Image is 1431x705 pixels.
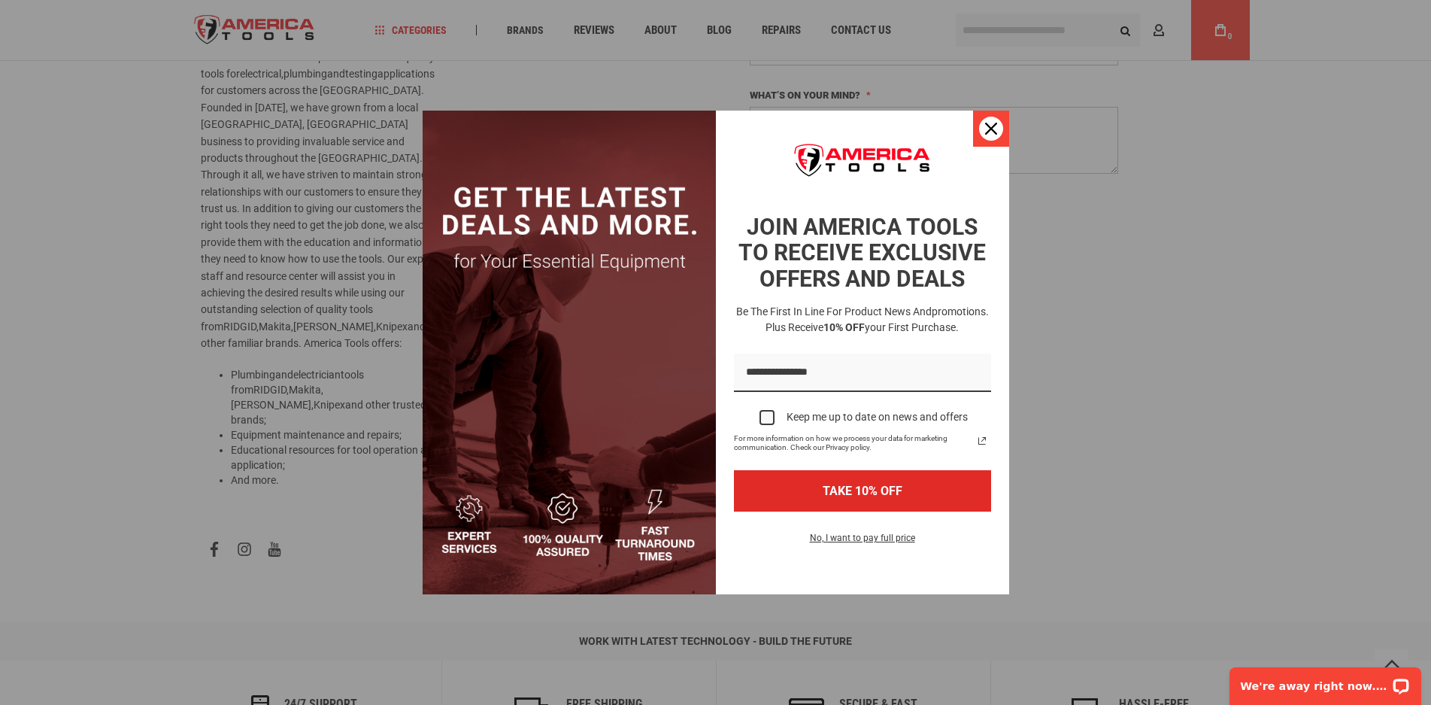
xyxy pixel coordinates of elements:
[823,321,865,333] strong: 10% OFF
[734,434,973,452] span: For more information on how we process your data for marketing communication. Check our Privacy p...
[787,411,968,424] div: Keep me up to date on news and offers
[973,111,1009,147] button: Close
[973,432,991,450] svg: link icon
[973,432,991,450] a: Read our Privacy Policy
[1220,658,1431,705] iframe: LiveChat chat widget
[734,354,991,392] input: Email field
[734,470,991,512] button: TAKE 10% OFF
[738,214,986,292] strong: JOIN AMERICA TOOLS TO RECEIVE EXCLUSIVE OFFERS AND DEALS
[798,530,927,555] button: No, I want to pay full price
[731,304,994,336] h3: Be the first in line for product news and
[985,123,997,135] svg: close icon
